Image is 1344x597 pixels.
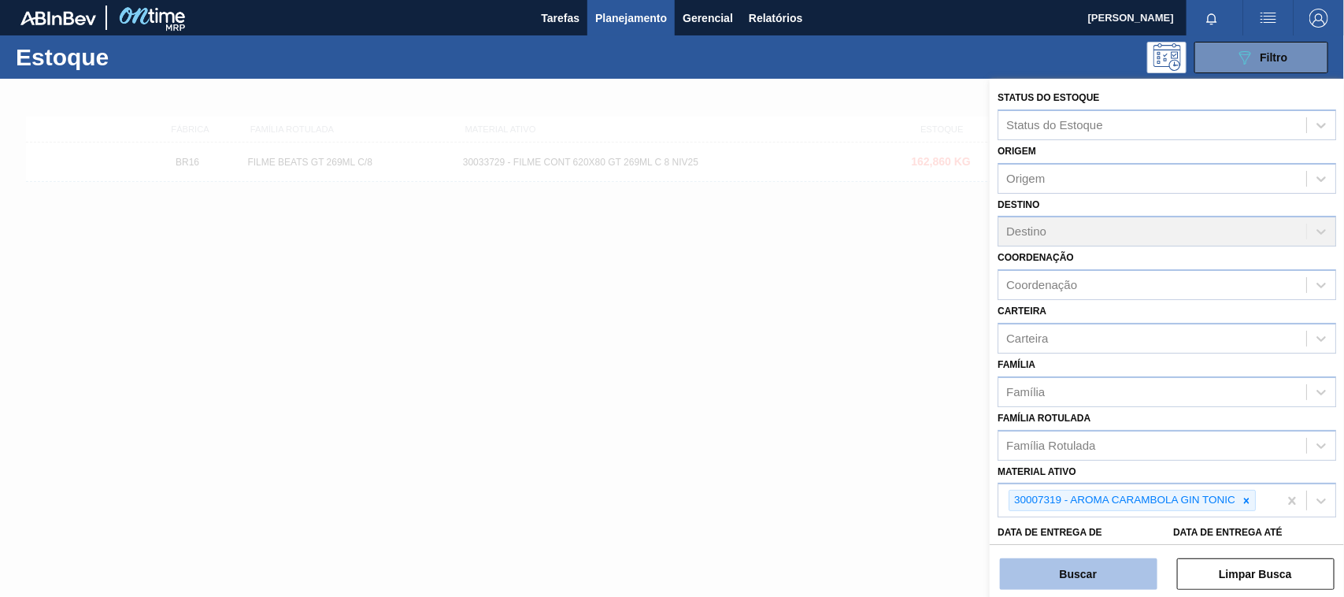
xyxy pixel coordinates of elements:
[998,527,1102,538] label: Data de Entrega de
[998,306,1046,317] label: Carteira
[1006,385,1045,399] div: Família
[20,11,96,25] img: TNhmsLtSVTkK8tSr43FrP2fwEKptu5GPRR3wAAAABJRU5ErkJggg==
[998,359,1035,370] label: Família
[998,92,1099,103] label: Status do Estoque
[683,9,733,28] span: Gerencial
[998,466,1076,477] label: Material ativo
[16,48,246,66] h1: Estoque
[1194,42,1328,73] button: Filtro
[1006,172,1045,185] div: Origem
[749,9,802,28] span: Relatórios
[1261,51,1288,64] span: Filtro
[998,199,1039,210] label: Destino
[1173,527,1283,538] label: Data de Entrega até
[1309,9,1328,28] img: Logout
[998,146,1036,157] label: Origem
[595,9,667,28] span: Planejamento
[1006,439,1095,452] div: Família Rotulada
[998,252,1074,263] label: Coordenação
[1147,42,1187,73] div: Pogramando: nenhum usuário selecionado
[1187,7,1237,29] button: Notificações
[1009,491,1238,510] div: 30007319 - AROMA CARAMBOLA GIN TONIC
[1259,9,1278,28] img: userActions
[998,413,1090,424] label: Família Rotulada
[1006,279,1077,292] div: Coordenação
[541,9,579,28] span: Tarefas
[1006,118,1103,132] div: Status do Estoque
[1006,332,1048,345] div: Carteira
